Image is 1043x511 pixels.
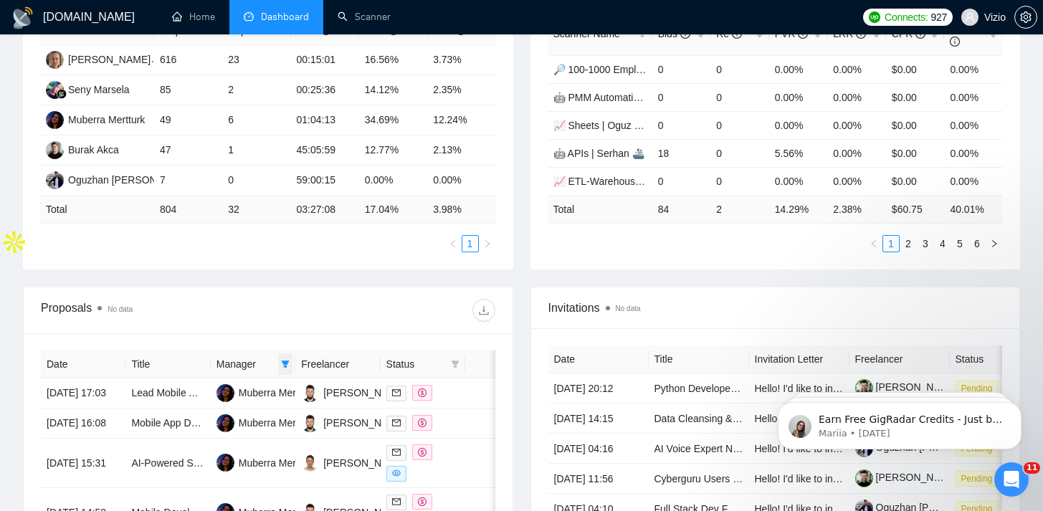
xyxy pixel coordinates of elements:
th: Date [41,350,125,378]
td: 0 [222,166,290,196]
th: Freelancer [849,345,950,373]
td: AI-Powered Social Media Management Software Development [125,439,210,488]
button: setting [1014,6,1037,29]
td: $0.00 [886,83,945,111]
span: download [473,305,495,316]
td: 0.00% [827,111,886,139]
span: No data [616,305,641,312]
span: Status [386,356,445,372]
td: 0.00% [769,83,828,111]
a: 🤖 APIs | Serhan 🚢 [553,148,644,159]
span: 927 [930,9,946,25]
span: Dashboard [261,11,309,23]
span: Score [950,20,976,47]
div: [PERSON_NAME] [68,52,151,67]
div: Seny Marsela [68,82,130,97]
td: 59:00:15 [291,166,359,196]
td: Cyberguru Users / Cyber Awareness Leaders in Italy – Paid Survey [649,464,749,494]
a: searchScanner [338,11,391,23]
img: gigradar-bm.png [57,89,67,99]
span: PVR [365,25,399,37]
td: 17.04 % [359,196,427,224]
div: Muberra Mertturk [239,385,315,401]
a: Cyberguru Users / Cyber Awareness Leaders in [GEOGRAPHIC_DATA] – Paid Survey [654,473,1039,484]
span: dollar [418,497,427,506]
span: setting [1015,11,1037,23]
td: 47 [154,135,222,166]
span: Pending [956,471,999,487]
td: 16.56% [359,45,427,75]
span: mail [392,388,401,397]
a: homeHome [172,11,215,23]
td: [DATE] 14:15 [548,403,649,434]
span: 11 [1024,462,1040,474]
td: 0.00% [827,167,886,195]
td: 32 [222,196,290,224]
td: 0.00% [944,111,1003,139]
span: mail [392,448,401,457]
td: 00:15:01 [291,45,359,75]
span: Connects: [885,9,928,25]
img: MM [216,384,234,402]
td: [DATE] 11:56 [548,464,649,494]
span: Manager [216,356,275,372]
td: $0.00 [886,55,945,83]
td: 3.73% [427,45,495,75]
div: Muberra Mertturk [68,112,145,128]
th: Invitation Letter [749,345,849,373]
td: 1 [222,135,290,166]
span: eye [392,469,401,477]
div: [PERSON_NAME] [323,415,406,431]
img: MM [216,454,234,472]
a: 📈 Sheets | Oguz 🚧 [553,120,647,131]
td: 0 [710,83,769,111]
td: 0 [710,167,769,195]
td: 0 [652,55,711,83]
td: 0.00% [944,83,1003,111]
iframe: Intercom live chat [994,462,1029,497]
td: 2.35% [427,75,495,105]
td: Total [548,195,652,223]
td: [DATE] 04:16 [548,434,649,464]
td: 12.77% [359,135,427,166]
a: MMMuberra Mertturk [216,416,315,428]
th: Title [125,350,210,378]
td: 40.01 % [944,195,1003,223]
td: 0 [652,111,711,139]
iframe: Intercom notifications message [756,372,1043,472]
a: SK[PERSON_NAME] [46,53,151,65]
td: $ 60.75 [886,195,945,223]
td: 0.00% [427,166,495,196]
td: 3.98 % [427,196,495,224]
a: SMSeny Marsela [46,83,130,95]
a: MMMuberra Mertturk [216,457,315,468]
td: 0 [652,167,711,195]
td: 6 [222,105,290,135]
div: [PERSON_NAME] [323,455,406,471]
a: MMMuberra Mertturk [46,113,145,125]
img: c1ntb8EfcD4fRDMbFL2Ids_X2UMrq9QxXvC47xuukCApDWBZibKjrGYSBPBEYnsGNA [855,469,873,487]
img: upwork-logo.png [869,11,880,23]
a: AI Voice Expert Needed for Voice AI Agent Management [654,443,905,454]
span: user [965,12,975,22]
img: OT [46,171,64,189]
a: AI-Powered Social Media Management Software Development [131,457,409,469]
td: 12.24% [427,105,495,135]
span: Re [716,28,742,39]
a: 📈 ETL-Warehouse | Orhan [553,176,677,187]
td: 0.00% [359,166,427,196]
td: Mobile App Development for Pet Sitting Service [125,409,210,439]
span: LRR [433,25,466,37]
td: $0.00 [886,139,945,167]
img: MC [301,414,319,432]
span: LRR [833,28,866,39]
a: BABurak Akca [46,143,119,155]
td: $0.00 [886,167,945,195]
th: Manager [211,350,295,378]
td: Total [40,196,154,224]
th: Date [548,345,649,373]
td: Lead Mobile App Developer – Social Event & Networking Platform (React Native) [125,378,210,409]
td: 23 [222,45,290,75]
